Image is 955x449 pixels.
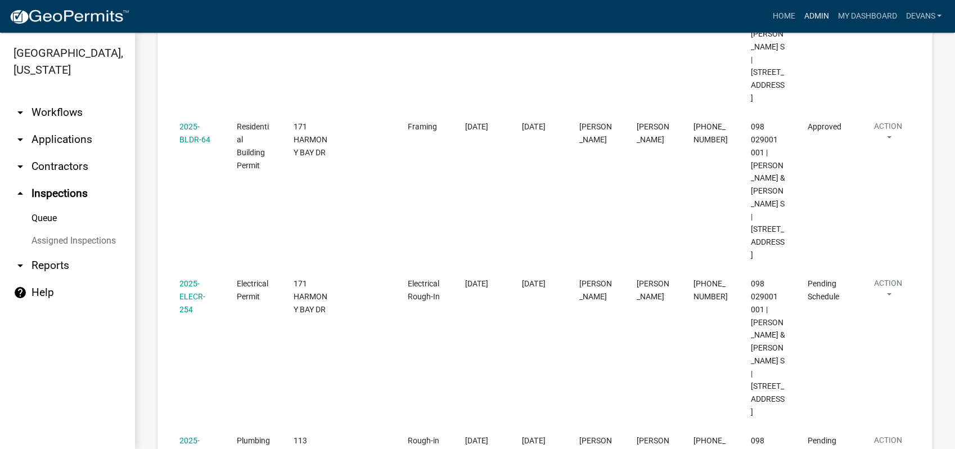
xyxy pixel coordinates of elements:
[693,279,728,301] span: 678-887-7584
[522,277,557,290] div: [DATE]
[808,122,841,131] span: Approved
[522,120,557,133] div: [DATE]
[636,122,669,144] span: Michael Davies
[865,120,911,149] button: Action
[901,6,946,27] a: devans
[13,286,27,299] i: help
[465,436,488,445] span: 05/23/2025
[693,122,728,144] span: 404-918-7479
[465,122,488,131] span: 05/02/2025
[13,187,27,200] i: arrow_drop_up
[237,279,268,301] span: Electrical Permit
[799,6,833,27] a: Admin
[13,106,27,119] i: arrow_drop_down
[294,122,327,157] span: 171 HARMONY BAY DR
[751,279,785,416] span: 098 029001 001 | DAVIES JOHN R & RUTHANN S | 171 HARMONY BAY DR
[579,279,612,301] span: Michele Rivera
[579,122,612,144] span: Michele Rivera
[865,277,911,306] button: Action
[13,133,27,146] i: arrow_drop_down
[408,436,439,445] span: Rough-in
[13,259,27,272] i: arrow_drop_down
[294,279,327,314] span: 171 HARMONY BAY DR
[408,279,440,301] span: Electrical Rough-In
[237,122,269,169] span: Residential Building Permit
[465,279,488,288] span: 05/23/2025
[751,122,785,259] span: 098 029001 001 | DAVIES JOHN R & RUTHANN S | 171 HARMONY BAY DR
[808,279,839,301] span: Pending Schedule
[636,279,669,301] span: Sammy
[768,6,799,27] a: Home
[13,160,27,173] i: arrow_drop_down
[179,122,210,144] a: 2025-BLDR-64
[522,434,557,447] div: [DATE]
[179,279,205,314] a: 2025-ELECR-254
[408,122,437,131] span: Framing
[833,6,901,27] a: My Dashboard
